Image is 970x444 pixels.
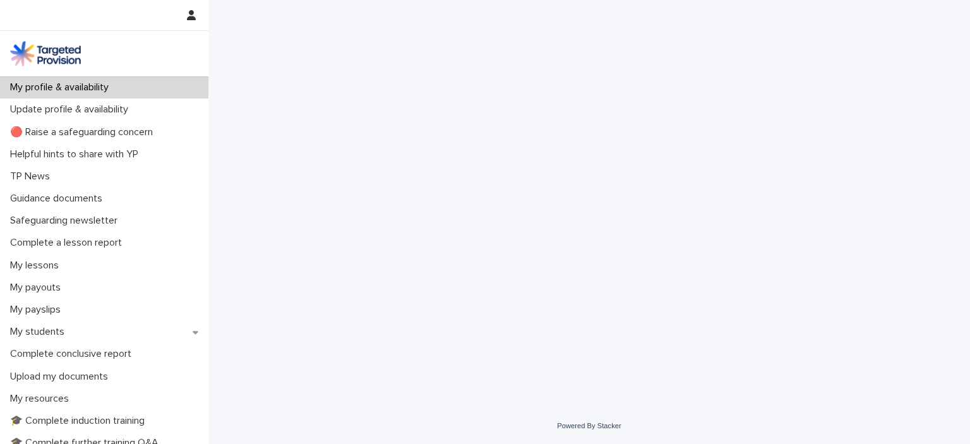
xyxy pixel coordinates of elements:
p: Update profile & availability [5,104,138,116]
p: Complete conclusive report [5,348,141,360]
p: Safeguarding newsletter [5,215,128,227]
img: M5nRWzHhSzIhMunXDL62 [10,41,81,66]
p: My payslips [5,304,71,316]
p: My resources [5,393,79,405]
p: Upload my documents [5,371,118,383]
a: Powered By Stacker [557,422,621,429]
p: Guidance documents [5,193,112,205]
p: Helpful hints to share with YP [5,148,148,160]
p: 🔴 Raise a safeguarding concern [5,126,163,138]
p: My payouts [5,282,71,294]
p: My profile & availability [5,81,119,93]
p: TP News [5,171,60,183]
p: My students [5,326,75,338]
p: 🎓 Complete induction training [5,415,155,427]
p: Complete a lesson report [5,237,132,249]
p: My lessons [5,260,69,272]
